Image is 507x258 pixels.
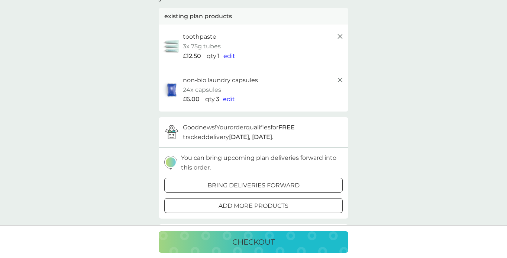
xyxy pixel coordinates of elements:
span: edit [223,96,235,103]
p: existing plan products [164,12,232,21]
p: toothpaste [183,32,216,42]
strong: FREE [278,124,295,131]
button: bring deliveries forward [164,178,343,193]
p: qty [207,51,216,61]
span: edit [223,52,235,59]
p: checkout [232,236,275,248]
button: add more products [164,198,343,213]
p: 24x capsules [183,85,221,95]
button: edit [223,94,235,104]
button: edit [223,51,235,61]
img: delivery-schedule.svg [164,156,177,170]
p: add more products [219,201,288,211]
span: £12.50 [183,51,201,61]
p: 3 [216,94,219,104]
p: bring deliveries forward [207,181,300,190]
p: You can bring upcoming plan deliveries forward into this order. [181,153,343,172]
p: Good news! Your order qualifies for tracked delivery . [183,123,343,142]
p: 1 [217,51,220,61]
button: checkout [159,231,348,253]
p: 3x 75g tubes [183,42,221,51]
p: qty [205,94,215,104]
p: non-bio laundry capsules [183,75,258,85]
span: £6.00 [183,94,200,104]
strong: [DATE], [DATE] [229,133,272,141]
